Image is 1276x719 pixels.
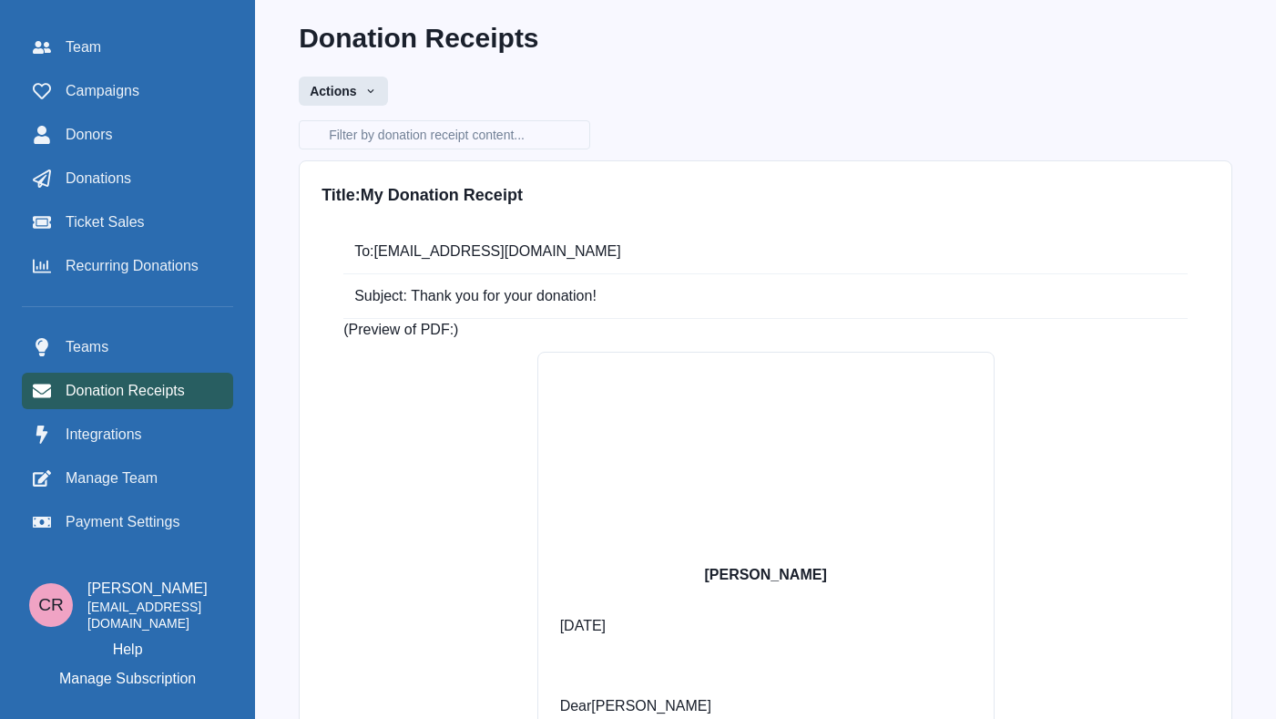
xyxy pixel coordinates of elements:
div: Connor Reaumond [38,596,64,613]
span: Payment Settings [66,511,179,533]
a: Donations [22,160,233,197]
a: Donors [22,117,233,153]
a: Ticket Sales [22,204,233,241]
a: Integrations [22,416,233,453]
p: Subject: Thank you for your donation! [343,274,1188,318]
a: Teams [22,329,233,365]
span: Recurring Donations [66,255,199,277]
a: Manage Team [22,460,233,497]
p: [PERSON_NAME] [704,564,826,586]
p: Manage Subscription [59,668,196,690]
span: Teams [66,336,108,358]
a: Campaigns [22,73,233,109]
span: Donors [66,124,113,146]
a: Payment Settings [22,504,233,540]
span: Donation Receipts [66,380,185,402]
button: Actions [299,77,387,106]
p: (Preview of PDF:) [343,319,1188,341]
p: [EMAIL_ADDRESS][DOMAIN_NAME] [87,600,226,632]
p: To: [EMAIL_ADDRESS][DOMAIN_NAME] [343,230,1188,273]
span: Donations [66,168,131,190]
span: Campaigns [66,80,139,102]
h2: Title: My Donation Receipt [322,183,1210,208]
span: Manage Team [66,467,158,489]
input: Filter by donation receipt content... [299,120,590,149]
a: Donation Receipts [22,373,233,409]
span: Integrations [66,424,142,446]
a: Team [22,29,233,66]
a: Recurring Donations [22,248,233,284]
p: [PERSON_NAME] [87,578,226,600]
span: Team [66,36,101,58]
h2: Donation Receipts [299,22,1232,55]
p: [DATE] [560,586,972,666]
span: Ticket Sales [66,211,145,233]
a: Help [113,639,143,661]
